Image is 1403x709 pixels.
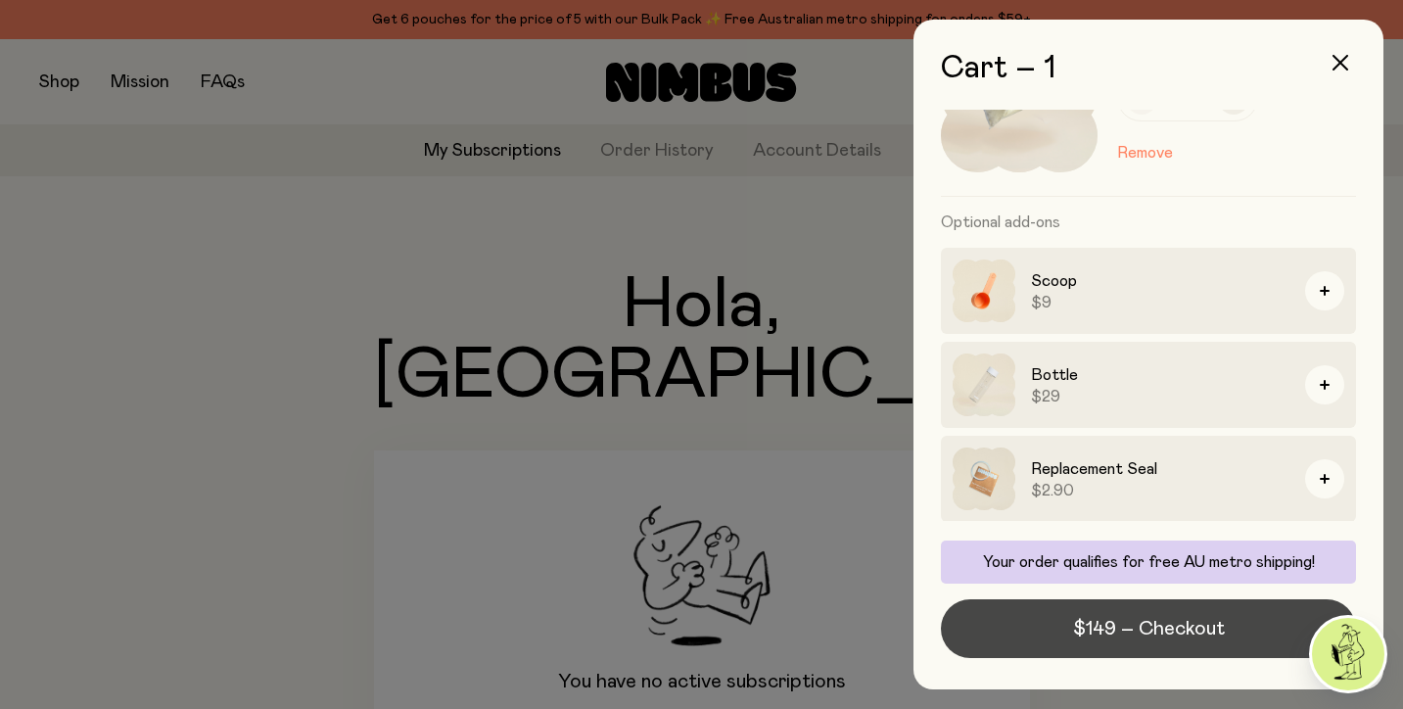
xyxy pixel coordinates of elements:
h2: Cart – 1 [941,51,1356,86]
span: $2.90 [1031,481,1289,500]
span: $149 – Checkout [1073,615,1225,642]
span: $9 [1031,293,1289,312]
h3: Optional add-ons [941,197,1356,248]
h3: Bottle [1031,363,1289,387]
img: agent [1312,618,1384,690]
h3: Scoop [1031,269,1289,293]
button: $149 – Checkout [941,599,1356,658]
button: Remove [1117,141,1173,165]
h3: Replacement Seal [1031,457,1289,481]
span: $29 [1031,387,1289,406]
p: Your order qualifies for free AU metro shipping! [953,552,1344,572]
